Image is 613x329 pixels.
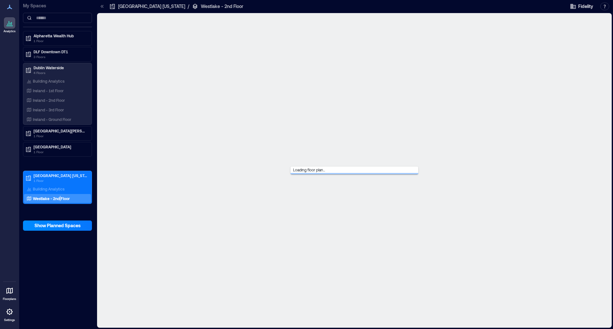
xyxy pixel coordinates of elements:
[34,70,87,75] p: 4 Floors
[34,178,87,183] p: 1 Floor
[1,283,18,303] a: Floorplans
[34,144,87,149] p: [GEOGRAPHIC_DATA]
[34,33,87,38] p: Alpharetta Wealth Hub
[34,149,87,154] p: 1 Floor
[33,186,64,191] p: Building Analytics
[34,173,87,178] p: [GEOGRAPHIC_DATA] [US_STATE]
[34,54,87,59] p: 3 Floors
[4,29,16,33] p: Analytics
[33,79,64,84] p: Building Analytics
[23,221,92,231] button: Show Planned Spaces
[2,15,18,35] a: Analytics
[34,65,87,70] p: Dublin Waterside
[568,1,595,11] button: Fidelity
[4,318,15,322] p: Settings
[34,222,81,229] span: Show Planned Spaces
[2,304,17,324] a: Settings
[34,38,87,43] p: 1 Floor
[33,88,64,93] p: Ireland - 1st Floor
[33,196,70,201] p: Westlake - 2nd Floor
[34,133,87,138] p: 1 Floor
[23,3,92,9] p: My Spaces
[201,3,243,10] p: Westlake - 2nd Floor
[3,297,16,301] p: Floorplans
[188,3,189,10] p: /
[578,3,593,10] span: Fidelity
[33,98,65,103] p: Ireland - 2nd Floor
[33,117,71,122] p: Ireland - Ground Floor
[34,128,87,133] p: [GEOGRAPHIC_DATA][PERSON_NAME]
[33,107,64,112] p: Ireland - 3rd Floor
[34,49,87,54] p: DLF Downtown DT1
[291,165,328,175] span: Loading floor plan...
[118,3,185,10] p: [GEOGRAPHIC_DATA] [US_STATE]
